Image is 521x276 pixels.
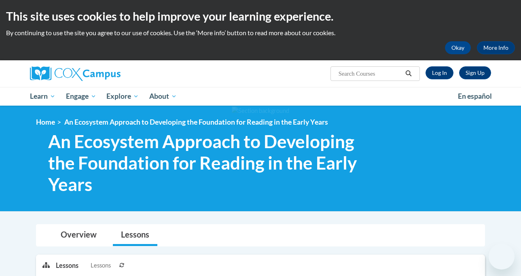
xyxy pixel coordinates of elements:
[91,261,111,270] span: Lessons
[30,66,121,81] img: Cox Campus
[149,91,177,101] span: About
[426,66,453,79] a: Log In
[459,66,491,79] a: Register
[101,87,144,106] a: Explore
[24,87,497,106] div: Main menu
[477,41,515,54] a: More Info
[144,87,182,106] a: About
[338,69,402,79] input: Search Courses
[66,91,96,101] span: Engage
[402,69,415,79] button: Search
[56,261,78,270] p: Lessons
[489,244,515,270] iframe: Button to launch messaging window
[25,87,61,106] a: Learn
[30,66,176,81] a: Cox Campus
[36,118,55,126] a: Home
[445,41,471,54] button: Okay
[458,92,492,100] span: En español
[30,91,55,101] span: Learn
[232,106,289,115] img: Section background
[61,87,102,106] a: Engage
[48,131,382,195] span: An Ecosystem Approach to Developing the Foundation for Reading in the Early Years
[453,88,497,105] a: En español
[64,118,328,126] span: An Ecosystem Approach to Developing the Foundation for Reading in the Early Years
[53,225,105,246] a: Overview
[113,225,157,246] a: Lessons
[6,28,515,37] p: By continuing to use the site you agree to our use of cookies. Use the ‘More info’ button to read...
[106,91,139,101] span: Explore
[6,8,515,24] h2: This site uses cookies to help improve your learning experience.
